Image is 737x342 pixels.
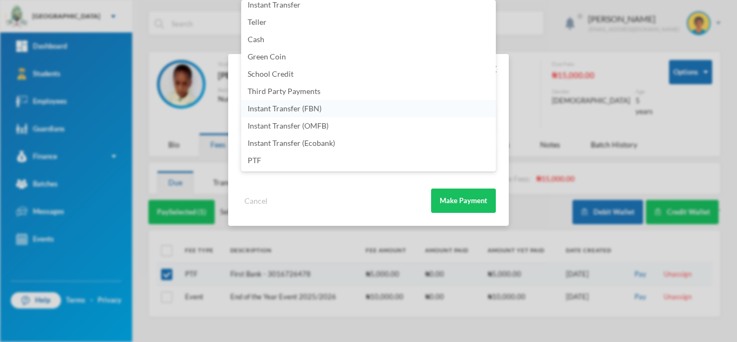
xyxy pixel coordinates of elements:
span: Instant Transfer (Ecobank) [248,138,335,147]
button: Make Payment [431,189,496,213]
span: Third Party Payments [248,86,320,96]
span: Instant Transfer (FBN) [248,104,322,113]
span: Green Coin [248,52,286,61]
button: Cancel [241,195,271,207]
span: School Credit [248,69,294,78]
span: Instant Transfer (OMFB) [248,121,329,130]
span: Cash [248,35,264,44]
span: PTF [248,156,261,165]
span: Teller [248,17,267,26]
